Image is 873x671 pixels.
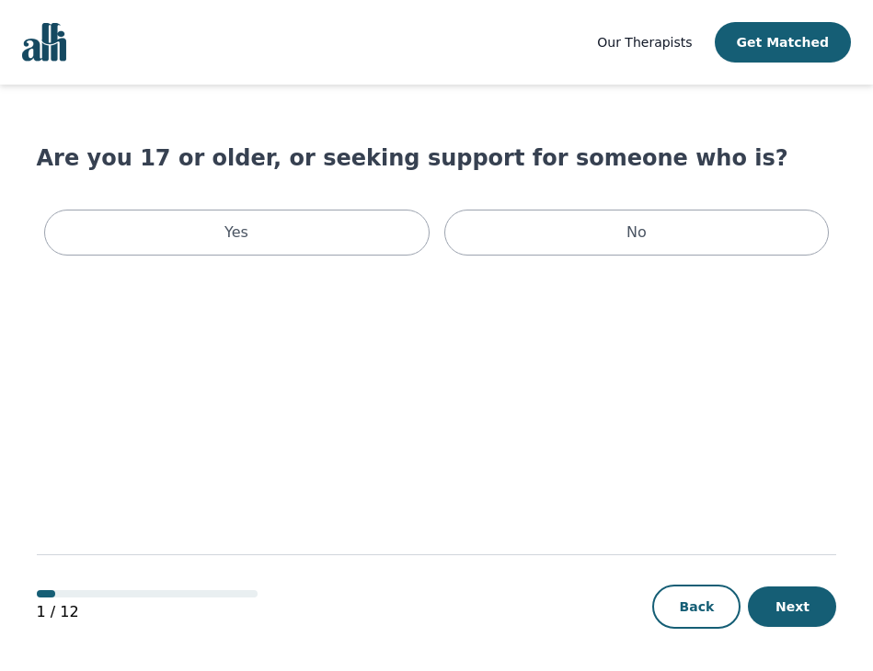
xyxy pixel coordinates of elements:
[748,586,836,627] button: Next
[37,143,837,173] h1: Are you 17 or older, or seeking support for someone who is?
[652,585,741,629] button: Back
[715,22,851,63] button: Get Matched
[626,222,647,244] p: No
[22,23,66,62] img: alli logo
[224,222,248,244] p: Yes
[597,31,692,53] a: Our Therapists
[37,601,258,623] p: 1 / 12
[597,35,692,50] span: Our Therapists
